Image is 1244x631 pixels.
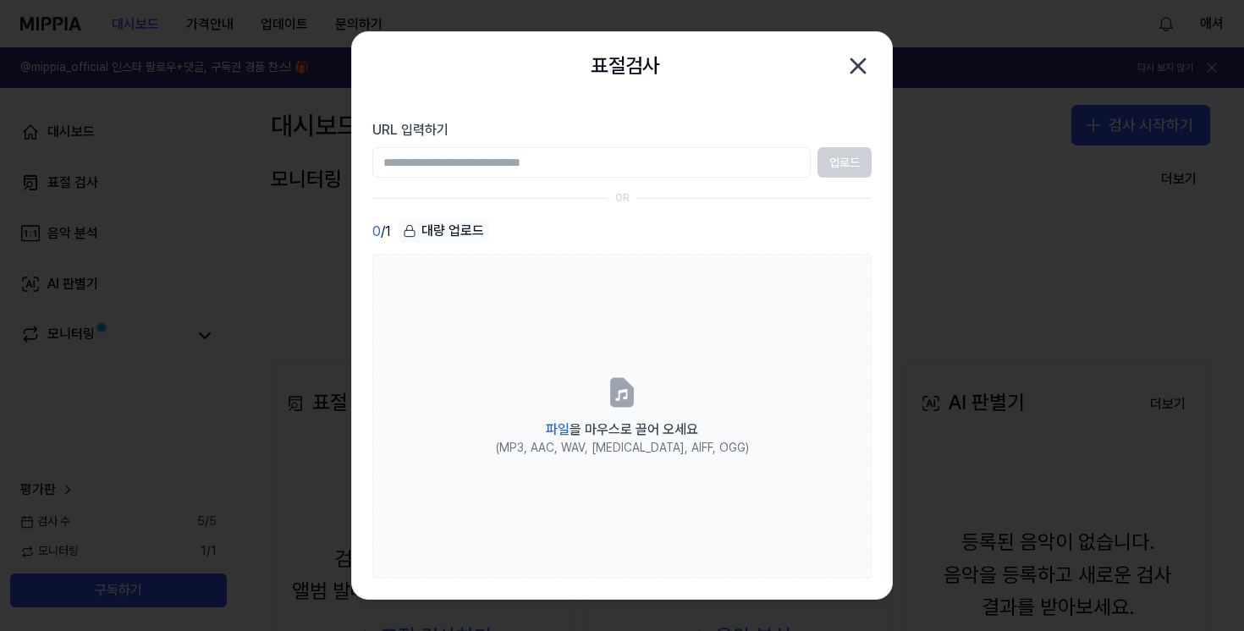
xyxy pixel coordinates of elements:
[546,421,570,437] span: 파일
[398,219,489,244] button: 대량 업로드
[372,120,872,140] label: URL 입력하기
[398,219,489,243] div: 대량 업로드
[372,219,391,244] div: / 1
[372,222,381,242] span: 0
[546,421,698,437] span: 을 마우스로 끌어 오세요
[615,191,630,206] div: OR
[591,50,660,82] h2: 표절검사
[496,440,749,457] div: (MP3, AAC, WAV, [MEDICAL_DATA], AIFF, OGG)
